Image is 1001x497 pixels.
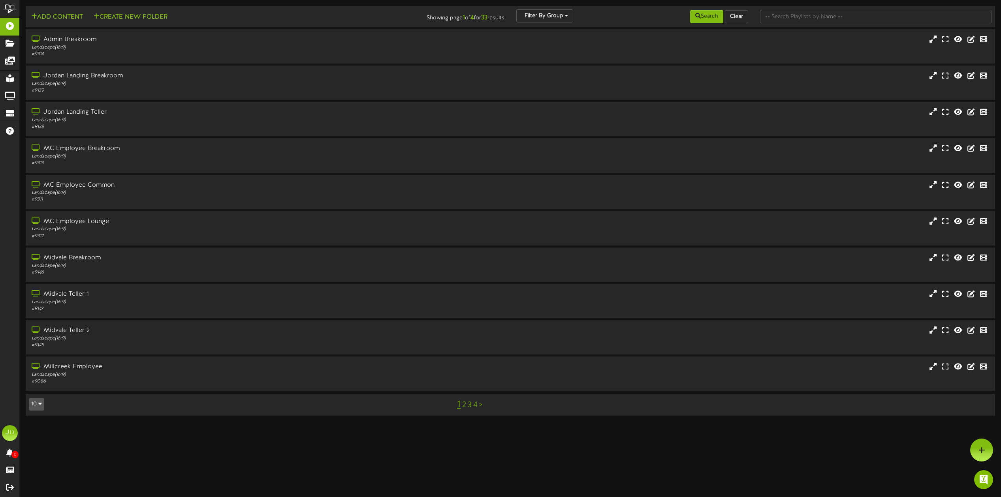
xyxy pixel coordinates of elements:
div: Admin Breakroom [32,35,424,44]
div: # 9145 [32,342,424,349]
div: MC Employee Breakroom [32,144,424,153]
button: Search [690,10,723,23]
div: Landscape ( 16:9 ) [32,335,424,342]
div: Landscape ( 16:9 ) [32,153,424,160]
div: Midvale Teller 2 [32,326,424,335]
div: # 9138 [32,124,424,130]
div: Landscape ( 16:9 ) [32,299,424,306]
div: # 9314 [32,51,424,58]
div: Landscape ( 16:9 ) [32,117,424,124]
div: # 9147 [32,306,424,312]
div: Midvale Teller 1 [32,290,424,299]
div: # 9146 [32,269,424,276]
div: Landscape ( 16:9 ) [32,371,424,378]
div: JD [2,425,18,441]
strong: 33 [481,14,487,21]
div: MC Employee Common [32,181,424,190]
input: -- Search Playlists by Name -- [760,10,992,23]
div: Landscape ( 16:9 ) [32,226,424,233]
button: Create New Folder [91,12,170,22]
div: Showing page of for results [348,9,510,23]
div: # 9086 [32,378,424,385]
div: Midvale Breakroom [32,253,424,263]
div: Jordan Landing Teller [32,108,424,117]
strong: 1 [463,14,465,21]
strong: 4 [470,14,474,21]
div: # 9311 [32,196,424,203]
a: 3 [468,401,472,409]
div: Millcreek Employee [32,362,424,371]
span: 0 [11,451,19,458]
div: Landscape ( 16:9 ) [32,81,424,87]
a: > [479,401,482,409]
div: Landscape ( 16:9 ) [32,263,424,269]
a: 4 [473,401,478,409]
button: Clear [725,10,748,23]
div: # 9312 [32,233,424,240]
button: Add Content [29,12,85,22]
div: MC Employee Lounge [32,217,424,226]
div: # 9313 [32,160,424,167]
button: 10 [29,398,44,411]
div: # 9139 [32,87,424,94]
a: 2 [462,401,466,409]
div: Landscape ( 16:9 ) [32,189,424,196]
div: Landscape ( 16:9 ) [32,44,424,51]
div: Open Intercom Messenger [974,470,993,489]
div: Jordan Landing Breakroom [32,71,424,81]
a: 1 [457,399,461,410]
button: Filter By Group [516,9,573,23]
